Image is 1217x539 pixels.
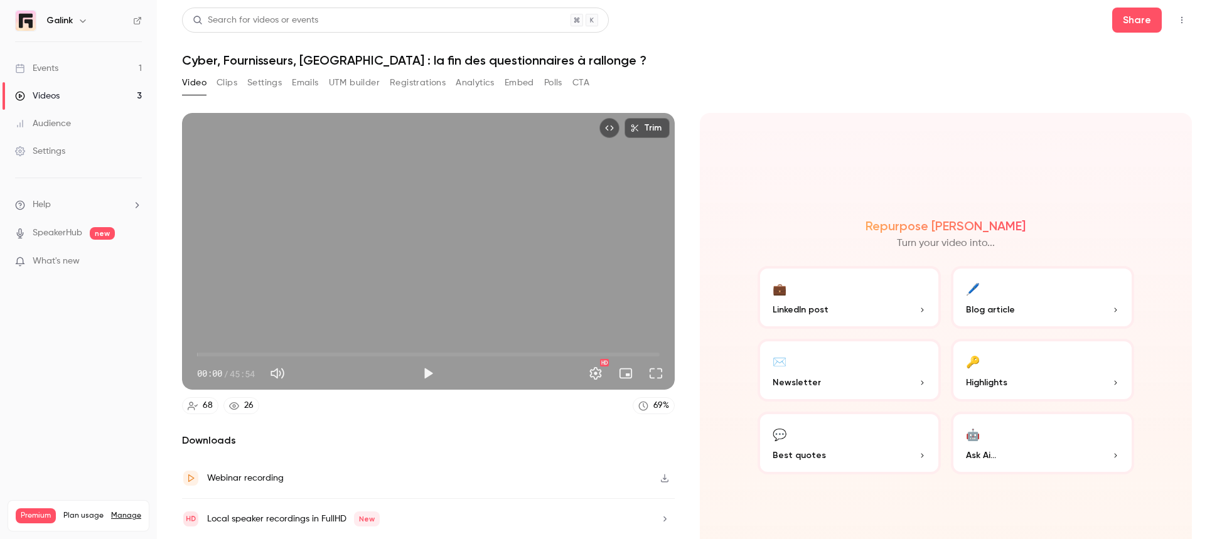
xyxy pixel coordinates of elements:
div: 26 [244,399,254,412]
button: Trim [625,118,670,138]
div: 💼 [773,279,786,298]
a: SpeakerHub [33,227,82,240]
button: Embed [505,73,534,93]
div: 🔑 [966,351,980,371]
a: 68 [182,397,218,414]
button: Registrations [390,73,446,93]
h2: Downloads [182,433,675,448]
button: Share [1112,8,1162,33]
span: Ask Ai... [966,449,996,462]
div: Audience [15,117,71,130]
span: LinkedIn post [773,303,828,316]
div: Videos [15,90,60,102]
div: Events [15,62,58,75]
h6: Galink [46,14,73,27]
a: 69% [633,397,675,414]
button: Clips [217,73,237,93]
a: Manage [111,511,141,521]
button: Top Bar Actions [1172,10,1192,30]
h1: Cyber, Fournisseurs, [GEOGRAPHIC_DATA] : la fin des questionnaires à rallonge ? [182,53,1192,68]
div: Webinar recording [207,471,284,486]
span: 45:54 [230,367,255,380]
span: What's new [33,255,80,268]
img: Galink [16,11,36,31]
button: CTA [572,73,589,93]
button: Mute [265,361,290,386]
span: Help [33,198,51,211]
button: 🔑Highlights [951,339,1134,402]
button: ✉️Newsletter [758,339,941,402]
span: Blog article [966,303,1015,316]
button: Play [415,361,441,386]
div: 69 % [653,399,669,412]
li: help-dropdown-opener [15,198,142,211]
div: 🖊️ [966,279,980,298]
button: 🖊️Blog article [951,266,1134,329]
span: Plan usage [63,511,104,521]
span: Premium [16,508,56,523]
span: Newsletter [773,376,821,389]
button: 💬Best quotes [758,412,941,474]
div: HD [600,359,609,366]
div: ✉️ [773,351,786,371]
span: / [223,367,228,380]
span: Best quotes [773,449,826,462]
span: Highlights [966,376,1007,389]
button: Video [182,73,206,93]
button: Polls [544,73,562,93]
div: Settings [15,145,65,157]
button: Settings [247,73,282,93]
div: 💬 [773,424,786,444]
div: Local speaker recordings in FullHD [207,511,380,526]
a: 26 [223,397,259,414]
div: Search for videos or events [193,14,318,27]
span: New [354,511,380,526]
button: Embed video [599,118,619,138]
div: 68 [203,399,213,412]
span: new [90,227,115,240]
div: 🤖 [966,424,980,444]
div: 00:00 [197,367,255,380]
button: UTM builder [329,73,380,93]
p: Turn your video into... [897,236,995,251]
h2: Repurpose [PERSON_NAME] [866,218,1026,233]
button: 🤖Ask Ai... [951,412,1134,474]
button: Emails [292,73,318,93]
button: Analytics [456,73,495,93]
span: 00:00 [197,367,222,380]
button: 💼LinkedIn post [758,266,941,329]
button: Turn on miniplayer [613,361,638,386]
button: Settings [583,361,608,386]
button: Full screen [643,361,668,386]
